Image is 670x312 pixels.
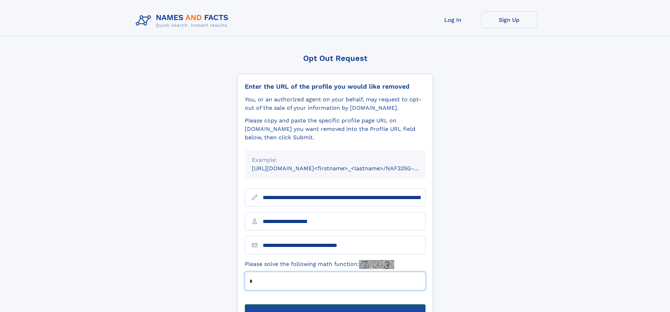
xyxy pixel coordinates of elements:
[245,95,426,112] div: You, or an authorized agent on your behalf, may request to opt-out of the sale of your informatio...
[245,116,426,142] div: Please copy and paste the specific profile page URL on [DOMAIN_NAME] you want removed into the Pr...
[245,260,394,269] label: Please solve the following math function:
[252,165,439,172] small: [URL][DOMAIN_NAME]<firstname>_<lastname>/NAF325G-xxxxxxxx
[245,83,426,90] div: Enter the URL of the profile you would like removed
[252,156,419,164] div: Example:
[133,11,234,30] img: Logo Names and Facts
[481,11,537,28] a: Sign Up
[425,11,481,28] a: Log In
[237,54,433,63] div: Opt Out Request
